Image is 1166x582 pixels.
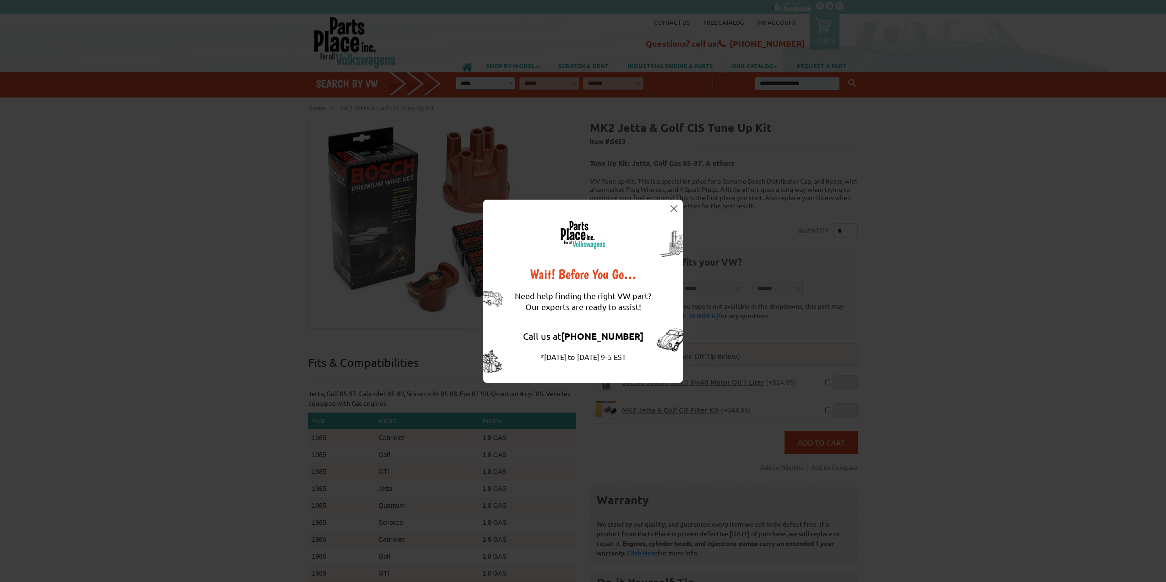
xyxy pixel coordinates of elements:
[515,351,651,362] div: *[DATE] to [DATE] 9-5 EST
[561,330,643,342] strong: [PHONE_NUMBER]
[560,220,606,249] img: logo
[515,281,651,321] div: Need help finding the right VW part? Our experts are ready to assist!
[523,330,643,342] a: Call us at[PHONE_NUMBER]
[515,267,651,281] div: Wait! Before You Go…
[670,205,677,212] img: close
